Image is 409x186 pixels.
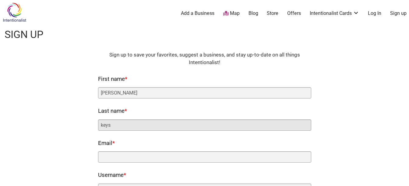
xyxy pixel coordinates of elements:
label: Email [98,138,115,149]
label: Username [98,170,126,181]
a: Offers [287,10,301,17]
a: Log In [368,10,381,17]
a: Sign up [390,10,407,17]
a: Blog [249,10,258,17]
a: Intentionalist Cards [310,10,359,17]
a: Store [267,10,278,17]
label: First name [98,74,127,84]
div: Sign up to save your favorites, suggest a business, and stay up-to-date on all things Intentional... [98,51,311,67]
h1: Sign up [5,27,43,42]
a: Map [223,10,240,17]
label: Last name [98,106,127,116]
a: Add a Business [181,10,214,17]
